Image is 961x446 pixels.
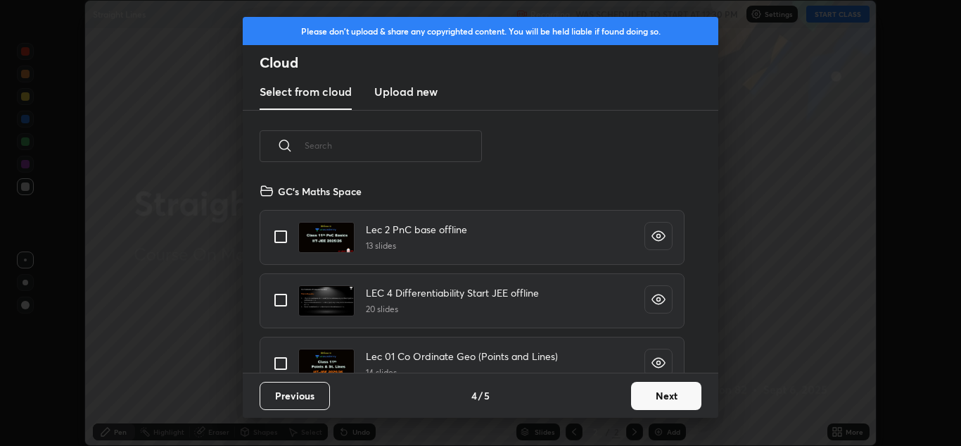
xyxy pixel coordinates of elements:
[260,382,330,410] button: Previous
[631,382,701,410] button: Next
[366,303,539,316] h5: 20 slides
[374,83,438,100] h3: Upload new
[278,184,362,199] h4: GC's Maths Space
[260,54,718,72] h2: Cloud
[471,388,477,403] h4: 4
[366,240,467,252] h5: 13 slides
[298,349,355,380] img: 17312565417IMYRQ.pdf
[298,285,355,316] img: 1731256494UWRAE4.pdf
[366,349,558,364] h4: Lec 01 Co Ordinate Geo (Points and Lines)
[366,222,467,237] h4: Lec 2 PnC base offline
[260,83,352,100] h3: Select from cloud
[243,17,718,45] div: Please don't upload & share any copyrighted content. You will be held liable if found doing so.
[366,366,558,379] h5: 14 slides
[484,388,490,403] h4: 5
[305,116,482,175] input: Search
[243,178,701,373] div: grid
[478,388,483,403] h4: /
[298,222,355,253] img: 1731151104OSWCLJ.pdf
[366,285,539,300] h4: LEC 4 Differentiability Start JEE offline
